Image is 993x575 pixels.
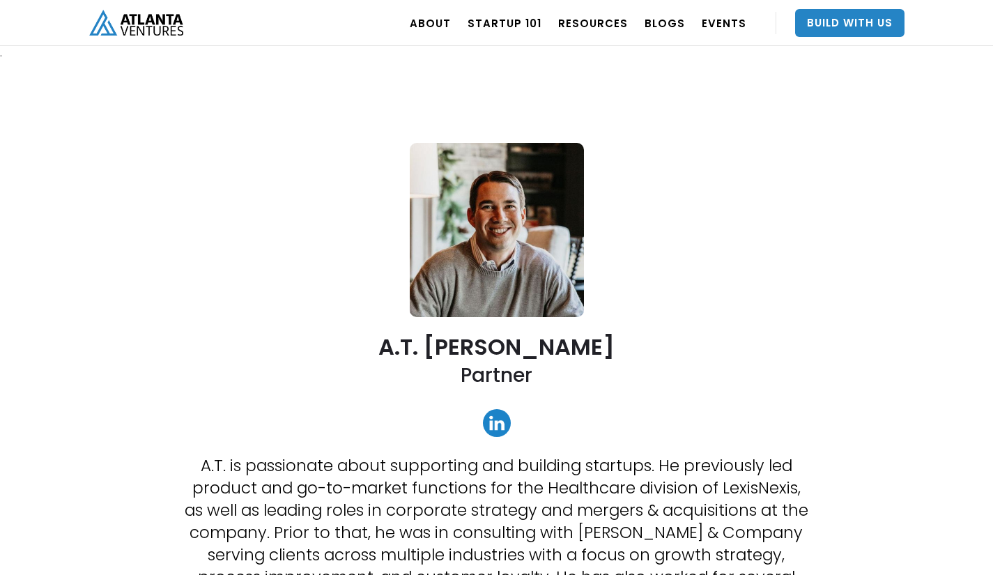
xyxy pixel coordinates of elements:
[410,3,451,43] a: ABOUT
[378,335,615,359] h2: A.T. [PERSON_NAME]
[645,3,685,43] a: BLOGS
[558,3,628,43] a: RESOURCES
[795,9,905,37] a: Build With Us
[702,3,746,43] a: EVENTS
[468,3,541,43] a: Startup 101
[461,362,532,388] h2: Partner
